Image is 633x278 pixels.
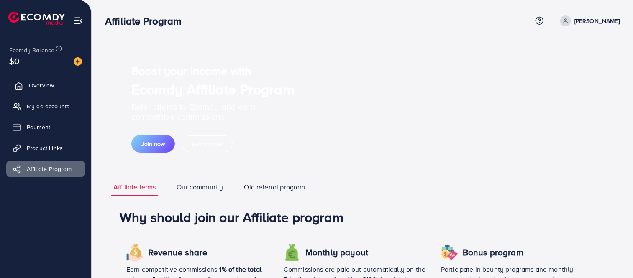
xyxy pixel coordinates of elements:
a: Affiliate Program [6,161,85,177]
a: Affiliate terms [111,178,158,196]
a: Overview [6,77,85,94]
a: [PERSON_NAME] [557,15,620,26]
img: guide [111,52,613,165]
button: Join now [131,135,175,153]
h4: Revenue share [148,247,208,258]
img: menu [74,16,83,26]
button: Learn more [182,135,233,152]
a: Payment [6,119,85,135]
h2: Boost your income with [131,64,295,78]
p: [PERSON_NAME] [574,16,620,26]
h1: Why should join our Affiliate program [120,209,605,225]
a: Old referral program [242,178,308,196]
img: icon revenue share [441,244,458,261]
iframe: Chat [597,240,627,272]
p: competitive commissions. [131,112,295,122]
span: Overview [29,81,54,89]
span: My ad accounts [27,102,69,110]
h4: Monthly payout [305,247,368,258]
img: icon revenue share [126,244,143,261]
h4: Bonus program [463,247,523,258]
p: Refer clients to Ecomdy and earn [131,102,295,112]
span: $0 [7,53,22,69]
img: image [74,57,82,66]
img: icon revenue share [284,244,300,261]
span: Ecomdy Balance [9,46,54,54]
img: logo [8,12,65,25]
h3: Affiliate Program [105,15,189,27]
a: Product Links [6,140,85,156]
span: Affiliate Program [27,165,72,173]
span: Product Links [27,144,63,152]
a: Our community [174,178,225,196]
a: My ad accounts [6,98,85,115]
h1: Ecomdy Affiliate Program [131,81,295,98]
span: Join now [141,140,165,148]
span: Payment [27,123,50,131]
